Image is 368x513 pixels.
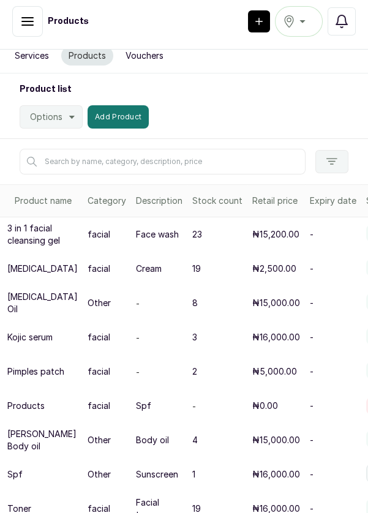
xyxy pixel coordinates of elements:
p: - [310,228,314,241]
p: facial [88,365,110,378]
p: 19 [192,263,201,275]
p: - [310,297,314,309]
p: facial [88,400,110,412]
p: Face wash [136,228,179,241]
p: - [310,400,314,412]
p: - [310,365,314,378]
button: Products [61,46,113,66]
h2: Product list [20,83,348,95]
p: 3 in 1 facial cleansing gel [7,222,78,247]
p: 3 [192,331,197,343]
p: Pimples patch [7,365,64,378]
h1: Products [48,15,89,28]
p: 23 [192,228,202,241]
p: ₦16,000.00 [252,468,300,481]
button: Options [20,105,83,129]
p: - [310,331,314,343]
p: Other [88,434,111,446]
p: [MEDICAL_DATA] [7,263,78,275]
button: Add Product [88,105,149,129]
div: Retail price [252,195,300,207]
p: - [310,468,314,481]
p: ₦2,500.00 [252,263,296,275]
p: 1 [192,468,195,481]
p: [PERSON_NAME] Body oil [7,428,78,452]
span: - [136,367,140,377]
p: Body oil [136,434,169,446]
p: Spf [136,400,151,412]
div: Description [136,195,182,207]
p: 2 [192,365,197,378]
p: ₦15,000.00 [252,434,300,446]
p: [MEDICAL_DATA] Oil [7,291,78,315]
button: Vouchers [118,46,171,66]
p: Other [88,297,111,309]
p: - [310,434,314,446]
div: Category [88,195,126,207]
p: 4 [192,434,198,446]
span: - [192,401,196,411]
p: - [310,263,314,275]
p: ₦5,000.00 [252,365,297,378]
p: Sunscreen [136,468,178,481]
span: - [136,332,140,343]
p: Kojic serum [7,331,53,343]
div: Expiry date [310,195,356,207]
p: ₦15,200.00 [252,228,299,241]
p: 8 [192,297,198,309]
p: Products [7,400,45,412]
input: Search by name, category, description, price [20,149,306,174]
p: ₦16,000.00 [252,331,300,343]
p: facial [88,331,110,343]
p: Spf [7,468,23,481]
p: facial [88,263,110,275]
span: Options [30,111,62,123]
div: Stock count [192,195,242,207]
button: Services [7,46,56,66]
p: Cream [136,263,162,275]
span: - [136,298,140,309]
div: Product name [15,195,78,207]
p: ₦0.00 [252,400,278,412]
p: Other [88,468,111,481]
p: ₦15,000.00 [252,297,300,309]
p: facial [88,228,110,241]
